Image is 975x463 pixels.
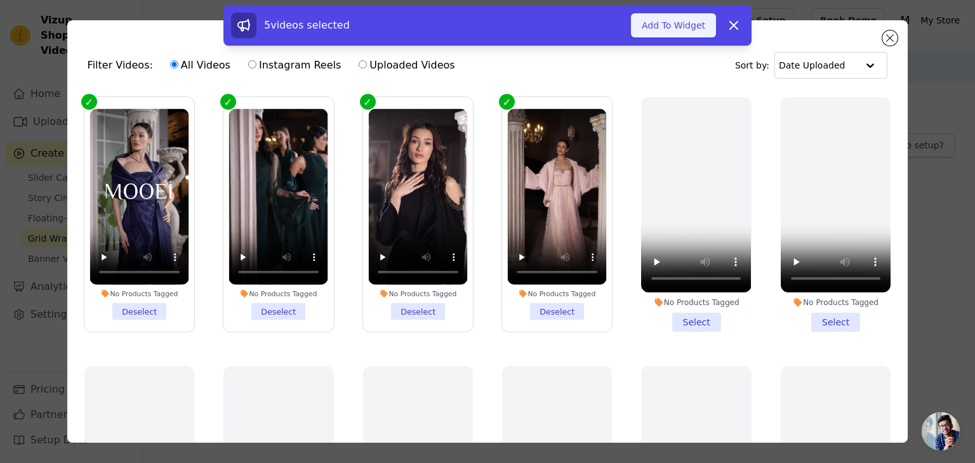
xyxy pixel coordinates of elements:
[922,412,960,450] div: Open chat
[508,289,607,298] div: No Products Tagged
[781,297,891,308] div: No Products Tagged
[90,289,189,298] div: No Products Tagged
[735,52,888,79] div: Sort by:
[229,289,328,298] div: No Products Tagged
[88,51,462,80] div: Filter Videos:
[358,57,455,74] label: Uploaded Videos
[248,57,342,74] label: Instagram Reels
[169,57,231,74] label: All Videos
[368,289,467,298] div: No Products Tagged
[264,19,350,31] span: 5 videos selected
[631,13,716,37] button: Add To Widget
[641,297,751,308] div: No Products Tagged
